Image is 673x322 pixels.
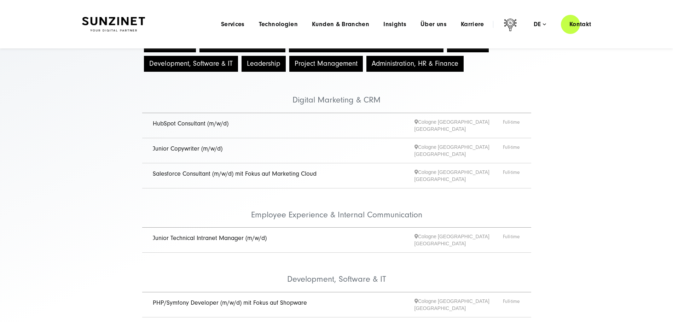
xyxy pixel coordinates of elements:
[383,21,406,28] a: Insights
[142,74,531,113] li: Digital Marketing & CRM
[221,21,245,28] a: Services
[242,56,286,72] button: Leadership
[82,17,145,32] img: SUNZINET Full Service Digital Agentur
[153,120,228,127] a: HubSpot Consultant (m/w/d)
[503,233,521,247] span: Full-time
[259,21,298,28] a: Technologien
[561,14,600,34] a: Kontakt
[144,56,238,72] button: Development, Software & IT
[153,170,317,177] a: Salesforce Consultant (m/w/d) mit Fokus auf Marketing Cloud
[420,21,447,28] a: Über uns
[142,188,531,228] li: Employee Experience & Internal Communication
[153,299,307,306] a: PHP/Symfony Developer (m/w/d) mit Fokus auf Shopware
[414,233,503,247] span: Cologne [GEOGRAPHIC_DATA] [GEOGRAPHIC_DATA]
[289,56,363,72] button: Project Management
[414,298,503,312] span: Cologne [GEOGRAPHIC_DATA] [GEOGRAPHIC_DATA]
[366,56,464,72] button: Administration, HR & Finance
[414,144,503,158] span: Cologne [GEOGRAPHIC_DATA] [GEOGRAPHIC_DATA]
[414,169,503,183] span: Cologne [GEOGRAPHIC_DATA] [GEOGRAPHIC_DATA]
[503,118,521,133] span: Full-time
[503,298,521,312] span: Full-time
[153,145,222,152] a: Junior Copywriter (m/w/d)
[414,118,503,133] span: Cologne [GEOGRAPHIC_DATA] [GEOGRAPHIC_DATA]
[153,234,267,242] a: Junior Technical Intranet Manager (m/w/d)
[142,253,531,292] li: Development, Software & IT
[503,144,521,158] span: Full-time
[503,169,521,183] span: Full-time
[534,21,546,28] div: de
[312,21,369,28] a: Kunden & Branchen
[461,21,484,28] a: Karriere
